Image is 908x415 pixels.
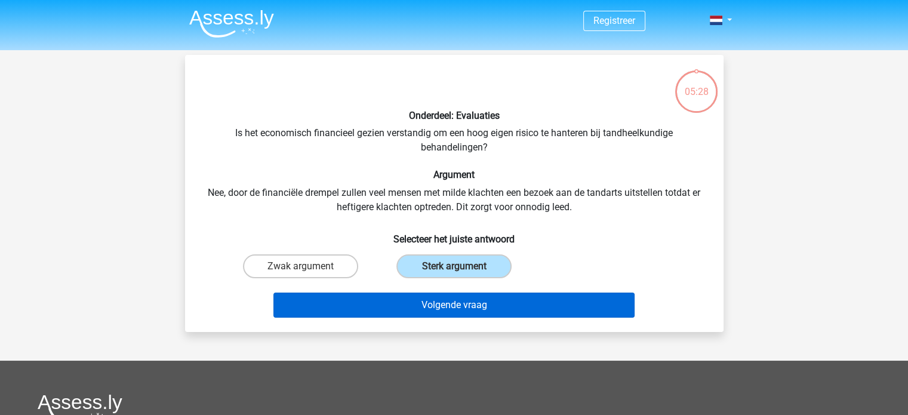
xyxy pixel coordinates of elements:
h6: Argument [204,169,704,180]
img: Assessly [189,10,274,38]
label: Zwak argument [243,254,358,278]
h6: Selecteer het juiste antwoord [204,224,704,245]
button: Volgende vraag [273,293,635,318]
label: Sterk argument [396,254,512,278]
div: Is het economisch financieel gezien verstandig om een hoog eigen risico te hanteren bij tandheelk... [190,64,719,322]
h6: Onderdeel: Evaluaties [204,110,704,121]
div: 05:28 [674,69,719,99]
a: Registreer [593,15,635,26]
